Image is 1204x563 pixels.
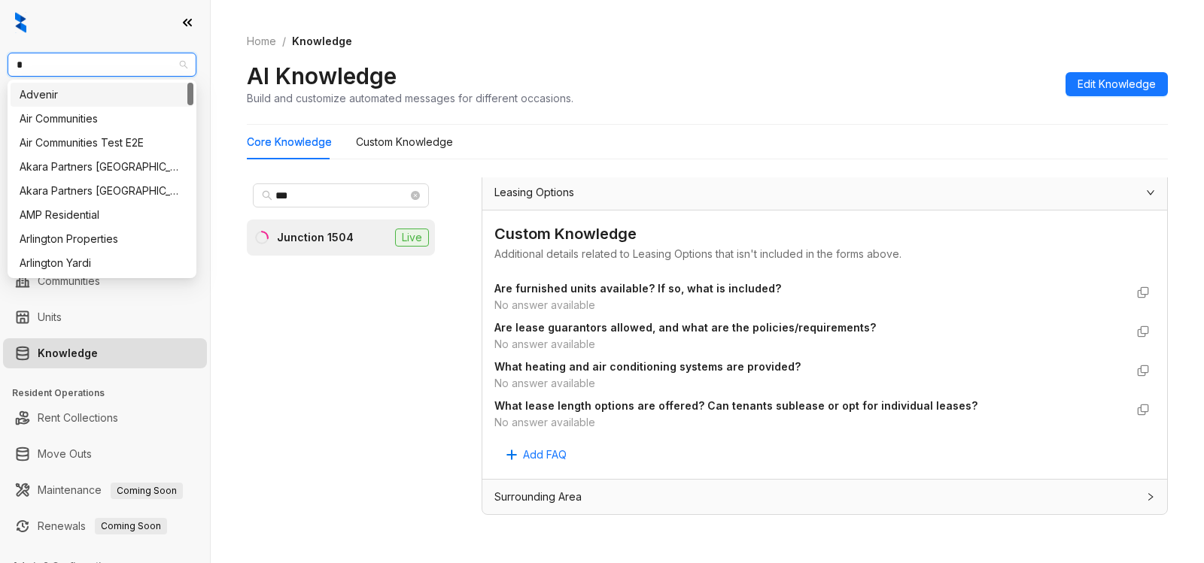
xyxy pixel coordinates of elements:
a: Rent Collections [38,403,118,433]
li: Collections [3,201,207,232]
div: Advenir [20,86,184,103]
strong: Are furnished units available? If so, what is included? [494,282,781,295]
div: Air Communities Test E2E [11,131,193,155]
span: Surrounding Area [494,489,582,505]
a: RenewalsComing Soon [38,511,167,541]
img: logo [15,12,26,33]
li: / [282,33,286,50]
div: Custom Knowledge [356,134,453,150]
strong: What lease length options are offered? Can tenants sublease or opt for individual leases? [494,399,977,412]
div: Air Communities [20,110,184,127]
div: Arlington Properties [20,231,184,247]
div: Surrounding Area [482,480,1167,514]
h2: AI Knowledge [247,62,397,90]
span: Edit Knowledge [1078,76,1156,92]
li: Units [3,302,207,332]
li: Maintenance [3,475,207,505]
li: Rent Collections [3,403,207,433]
div: Akara Partners [GEOGRAPHIC_DATA] [20,159,184,175]
span: Leasing Options [494,184,574,201]
a: Home [244,33,279,50]
li: Leads [3,101,207,131]
div: Junction 1504 [277,229,354,246]
span: Add FAQ [523,446,567,463]
div: Arlington Yardi [20,255,184,271]
span: Coming Soon [95,518,167,534]
li: Communities [3,266,207,296]
button: Edit Knowledge [1066,72,1168,96]
div: Akara Partners [GEOGRAPHIC_DATA] [20,183,184,199]
span: Live [395,229,429,247]
span: close-circle [411,191,420,200]
span: expanded [1146,188,1155,197]
div: Leasing Options [482,175,1167,210]
div: Air Communities [11,107,193,131]
strong: What heating and air conditioning systems are provided? [494,360,801,373]
div: Air Communities Test E2E [20,135,184,151]
span: Coming Soon [111,483,183,499]
li: Leasing [3,165,207,195]
li: Move Outs [3,439,207,469]
div: AMP Residential [20,207,184,223]
div: Build and customize automated messages for different occasions. [247,90,573,106]
div: Additional details related to Leasing Options that isn't included in the forms above. [494,246,1155,262]
div: Core Knowledge [247,134,332,150]
a: Units [38,302,62,332]
strong: Are lease guarantors allowed, and what are the policies/requirements? [494,321,876,334]
div: AMP Residential [11,203,193,227]
div: Arlington Properties [11,227,193,251]
span: collapsed [1146,492,1155,501]
button: Add FAQ [494,443,579,467]
div: Akara Partners Phoenix [11,179,193,203]
div: No answer available [494,297,1125,313]
a: Knowledge [38,338,98,368]
div: Advenir [11,83,193,107]
div: Akara Partners Nashville [11,155,193,179]
div: Custom Knowledge [494,222,1155,246]
div: Arlington Yardi [11,251,193,275]
li: Renewals [3,511,207,541]
a: Move Outs [38,439,92,469]
span: search [262,190,272,201]
h3: Resident Operations [12,386,210,400]
a: Communities [38,266,100,296]
div: No answer available [494,414,1125,431]
li: Knowledge [3,338,207,368]
span: Knowledge [292,35,352,47]
div: No answer available [494,375,1125,392]
div: No answer available [494,336,1125,353]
